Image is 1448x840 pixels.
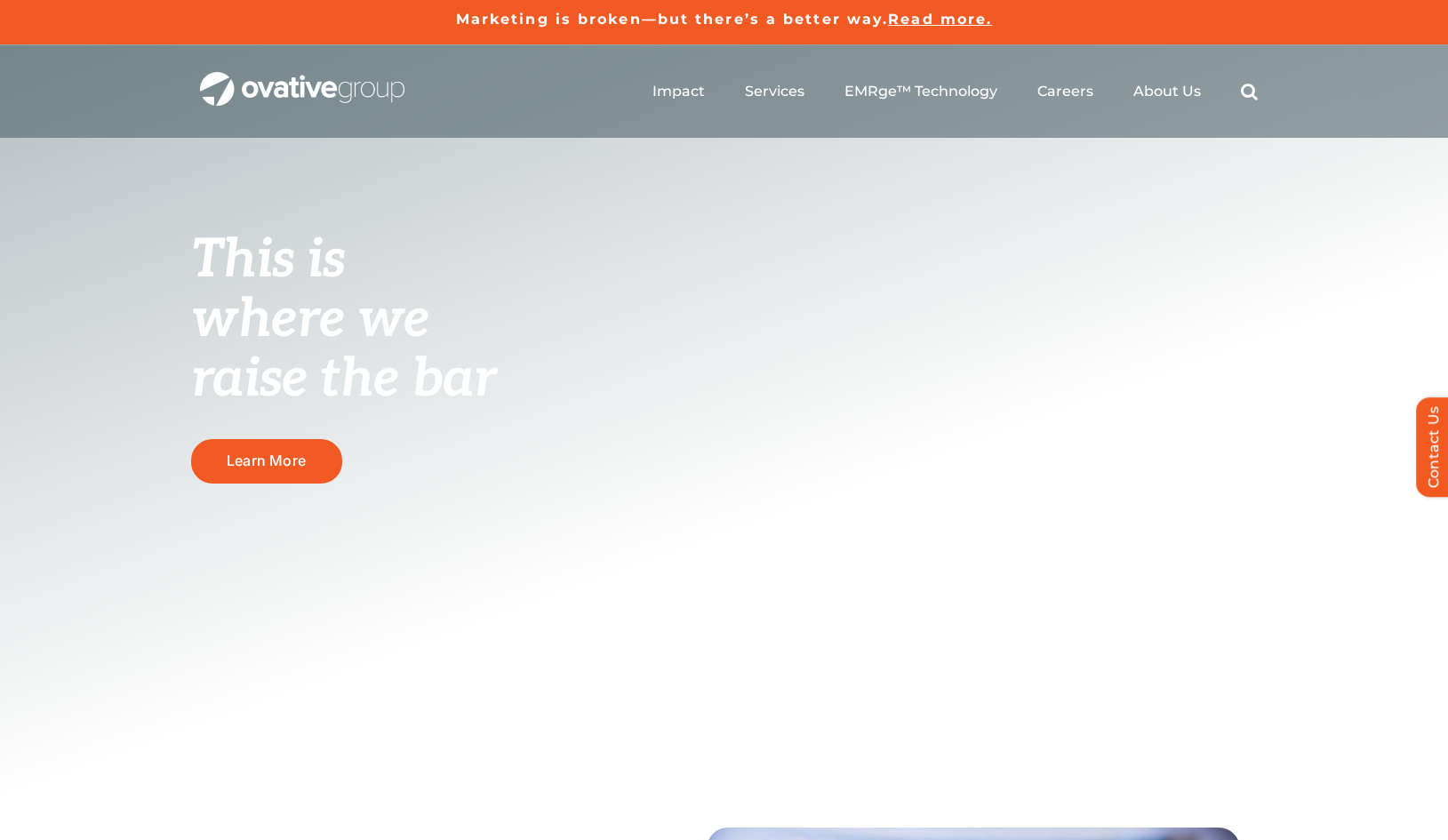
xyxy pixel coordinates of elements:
[191,228,346,292] span: This is
[1241,83,1258,100] a: Search
[745,83,804,100] a: Services
[227,452,306,469] span: Learn More
[1133,83,1201,100] a: About Us
[191,288,496,412] span: where we raise the bar
[456,11,889,28] a: Marketing is broken—but there’s a better way.
[200,70,404,87] a: OG_Full_horizontal_WHT
[652,63,1258,120] nav: Menu
[191,439,342,483] a: Learn More
[652,83,705,100] a: Impact
[888,11,992,28] a: Read more.
[844,83,997,100] a: EMRge™ Technology
[1037,83,1093,100] a: Careers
